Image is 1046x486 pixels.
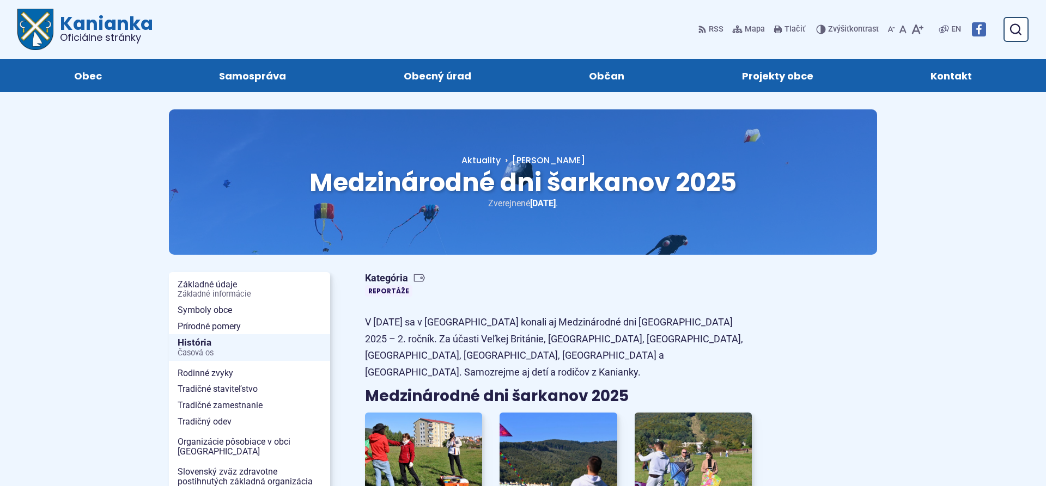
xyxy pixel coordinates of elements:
[178,276,321,302] span: Základné údaje
[169,334,330,361] a: HistóriaČasová os
[745,23,765,36] span: Mapa
[742,59,813,92] span: Projekty obce
[169,302,330,318] a: Symboly obce
[17,9,53,50] img: Prejsť na domovskú stránku
[951,23,961,36] span: EN
[169,434,330,459] a: Organizácie pôsobiace v obci [GEOGRAPHIC_DATA]
[178,334,321,361] span: História
[883,59,1020,92] a: Kontakt
[169,365,330,382] a: Rodinné zvyky
[356,59,519,92] a: Obecný úrad
[972,22,986,36] img: Prejsť na Facebook stránku
[53,14,153,42] span: Kanianka
[178,434,321,459] span: Organizácie pôsobiace v obci [GEOGRAPHIC_DATA]
[365,272,425,285] span: Kategória
[589,59,624,92] span: Občan
[365,314,752,380] p: V [DATE] sa v [GEOGRAPHIC_DATA] konali aj Medzinárodné dni [GEOGRAPHIC_DATA] 2025 – 2. ročník. Za...
[204,196,842,211] p: Zverejnené .
[309,165,737,200] span: Medzinárodné dni šarkanov 2025
[771,18,807,41] button: Tlačiť
[709,23,723,36] span: RSS
[694,59,861,92] a: Projekty obce
[178,381,321,397] span: Tradičné staviteľstvo
[897,18,909,41] button: Nastaviť pôvodnú veľkosť písma
[784,25,805,34] span: Tlačiť
[178,397,321,414] span: Tradičné zamestnanie
[828,24,849,34] span: Zvýšiť
[26,59,150,92] a: Obec
[530,198,556,208] span: [DATE]
[74,59,102,92] span: Obec
[169,397,330,414] a: Tradičné zamestnanie
[219,59,286,92] span: Samospráva
[178,290,321,299] span: Základné informácie
[172,59,335,92] a: Samospráva
[816,18,881,41] button: Zvýšiťkontrast
[698,18,726,41] a: RSS
[365,285,412,297] a: Reportáže
[17,9,153,50] a: Logo Kanianka, prejsť na domovskú stránku.
[541,59,672,92] a: Občan
[501,154,585,167] a: [PERSON_NAME]
[365,388,752,405] h3: Medzinárodné dni šarkanov 2025
[949,23,963,36] a: EN
[169,414,330,430] a: Tradičný odev
[909,18,926,41] button: Zväčšiť veľkosť písma
[178,365,321,382] span: Rodinné zvyky
[931,59,972,92] span: Kontakt
[169,318,330,335] a: Prírodné pomery
[404,59,471,92] span: Obecný úrad
[512,154,585,167] span: [PERSON_NAME]
[169,276,330,302] a: Základné údajeZákladné informácie
[178,302,321,318] span: Symboly obce
[730,18,767,41] a: Mapa
[885,18,897,41] button: Zmenšiť veľkosť písma
[178,349,321,358] span: Časová os
[169,381,330,397] a: Tradičné staviteľstvo
[178,318,321,335] span: Prírodné pomery
[461,154,501,167] a: Aktuality
[178,414,321,430] span: Tradičný odev
[828,25,879,34] span: kontrast
[60,33,153,42] span: Oficiálne stránky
